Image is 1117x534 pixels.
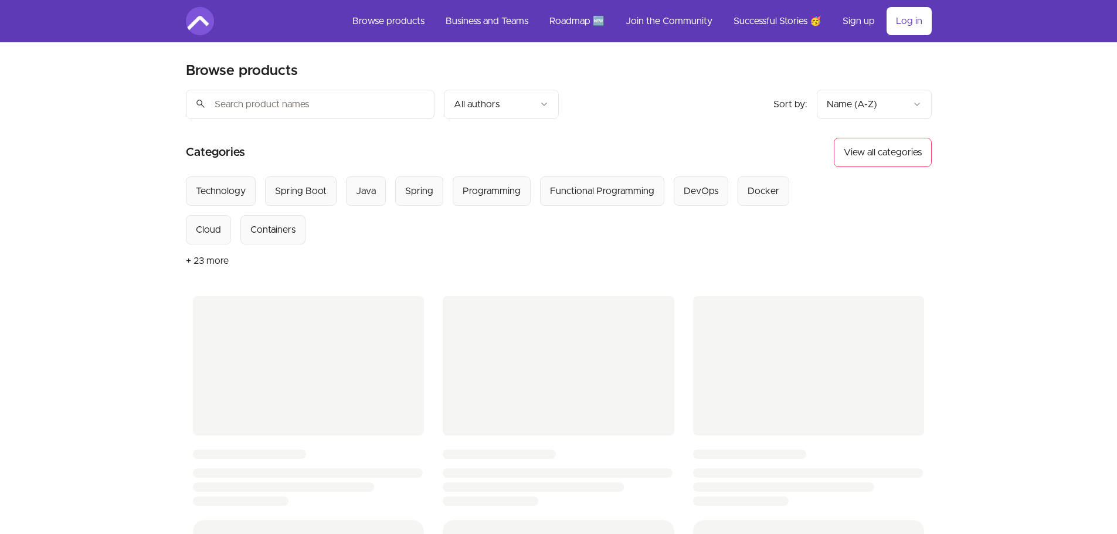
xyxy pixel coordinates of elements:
[196,184,246,198] div: Technology
[186,7,214,35] img: Amigoscode logo
[684,184,718,198] div: DevOps
[356,184,376,198] div: Java
[444,90,559,119] button: Filter by author
[275,184,327,198] div: Spring Boot
[550,184,654,198] div: Functional Programming
[463,184,521,198] div: Programming
[887,7,932,35] a: Log in
[196,223,221,237] div: Cloud
[616,7,722,35] a: Join the Community
[833,7,884,35] a: Sign up
[186,138,245,167] h2: Categories
[250,223,296,237] div: Containers
[436,7,538,35] a: Business and Teams
[186,90,434,119] input: Search product names
[834,138,932,167] button: View all categories
[540,7,614,35] a: Roadmap 🆕
[405,184,433,198] div: Spring
[724,7,831,35] a: Successful Stories 🥳
[817,90,932,119] button: Product sort options
[186,244,229,277] button: + 23 more
[773,100,807,109] span: Sort by:
[186,62,298,80] h2: Browse products
[195,96,206,112] span: search
[343,7,434,35] a: Browse products
[343,7,932,35] nav: Main
[748,184,779,198] div: Docker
